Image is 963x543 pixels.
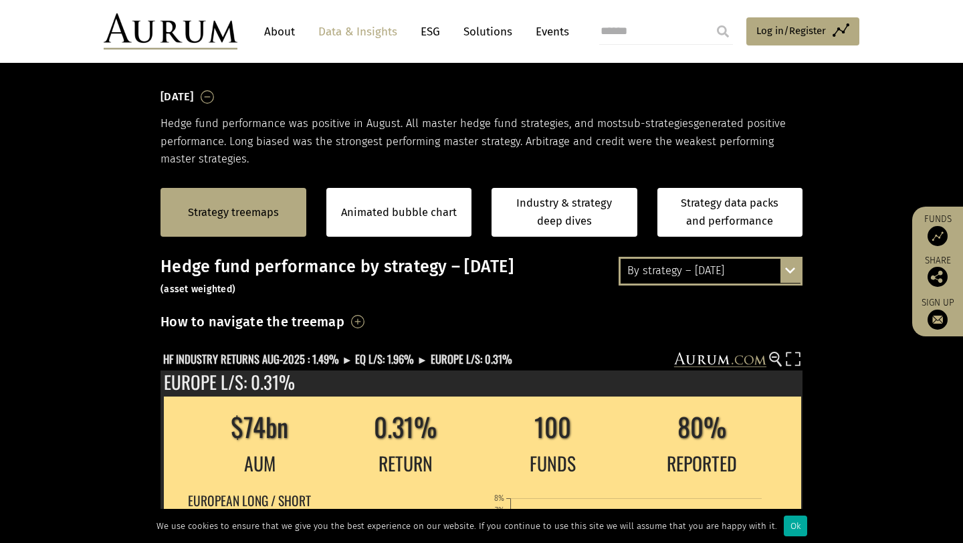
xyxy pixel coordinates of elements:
h3: Hedge fund performance by strategy – [DATE] [160,257,802,297]
img: Sign up to our newsletter [928,310,948,330]
p: Hedge fund performance was positive in August. All master hedge fund strategies, and most generat... [160,115,802,168]
span: sub-strategies [622,117,693,130]
a: ESG [414,19,447,44]
img: Access Funds [928,226,948,246]
div: By strategy – [DATE] [621,259,800,283]
a: About [257,19,302,44]
a: Log in/Register [746,17,859,45]
a: Industry & strategy deep dives [492,188,637,237]
a: Solutions [457,19,519,44]
a: Data & Insights [312,19,404,44]
a: Strategy data packs and performance [657,188,803,237]
a: Strategy treemaps [188,204,279,221]
img: Share this post [928,267,948,287]
a: Sign up [919,297,956,330]
a: Events [529,19,569,44]
span: Log in/Register [756,23,826,39]
h3: [DATE] [160,87,194,107]
input: Submit [710,18,736,45]
h3: How to navigate the treemap [160,310,344,333]
img: Aurum [104,13,237,49]
a: Animated bubble chart [341,204,457,221]
small: (asset weighted) [160,284,235,295]
div: Share [919,256,956,287]
a: Funds [919,213,956,246]
div: Ok [784,516,807,536]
